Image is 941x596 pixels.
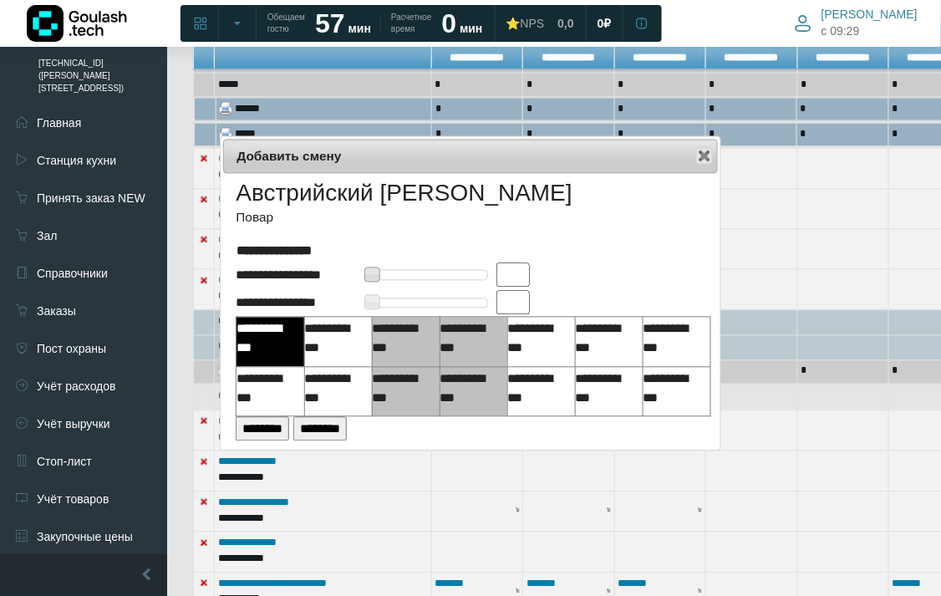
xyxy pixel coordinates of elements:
[460,22,482,35] span: мин
[219,128,232,141] img: print16.png
[257,8,493,38] a: Обещаем гостю 57 мин Расчетное время 0 мин
[785,3,928,43] button: [PERSON_NAME] c 09:29
[821,23,860,40] span: c 09:29
[236,180,572,208] h2: Австрийский [PERSON_NAME]
[521,17,545,30] span: NPS
[496,8,584,38] a: ⭐NPS 0,0
[557,16,573,31] span: 0,0
[442,8,457,38] strong: 0
[604,16,612,31] span: ₽
[27,5,127,42] img: Логотип компании Goulash.tech
[821,7,918,22] span: [PERSON_NAME]
[237,147,657,166] span: Добавить смену
[391,12,431,35] span: Расчетное время
[219,102,232,115] img: print16.png
[236,208,572,227] p: Повар
[315,8,345,38] strong: 57
[506,16,545,31] div: ⭐
[598,16,604,31] span: 0
[696,148,713,165] button: Close
[267,12,305,35] span: Обещаем гостю
[218,364,231,378] img: print16.png
[348,22,371,35] span: мин
[587,8,622,38] a: 0 ₽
